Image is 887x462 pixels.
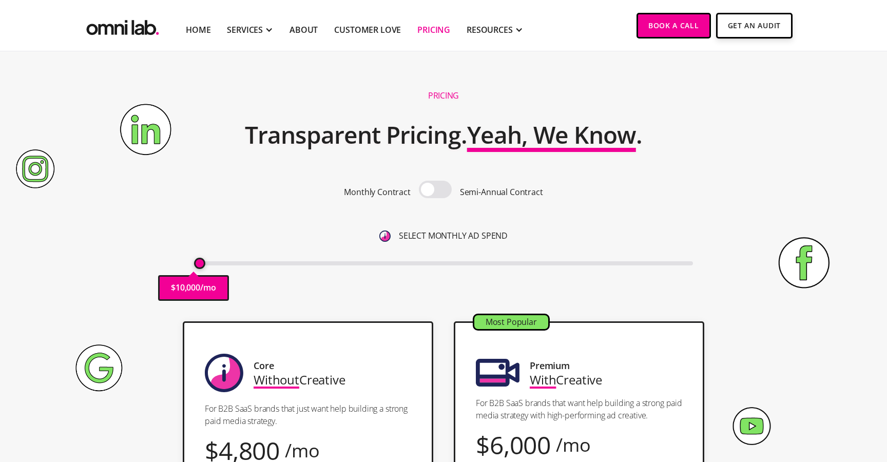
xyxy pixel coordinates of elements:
p: For B2B SaaS brands that just want help building a strong paid media strategy. [205,402,411,427]
div: 6,000 [490,438,551,452]
h1: Pricing [428,90,459,101]
iframe: Chat Widget [702,343,887,462]
div: /mo [556,438,591,452]
img: Omni Lab: B2B SaaS Demand Generation Agency [84,13,161,38]
span: Without [254,371,299,388]
p: Semi-Annual Contract [460,185,543,199]
a: Get An Audit [716,13,793,38]
div: Core [254,359,274,373]
div: Premium [530,359,570,373]
div: Most Popular [474,315,548,329]
a: Customer Love [334,24,401,36]
span: Yeah, We Know [467,119,636,150]
p: Monthly Contract [344,185,410,199]
p: $ [171,281,176,295]
img: 6410812402e99d19b372aa32_omni-nav-info.svg [379,230,391,242]
a: About [290,24,318,36]
div: RESOURCES [467,24,513,36]
a: Pricing [417,24,450,36]
div: $ [205,444,219,457]
div: Creative [530,373,602,387]
h2: Transparent Pricing. . [245,114,642,156]
p: /mo [200,281,216,295]
div: /mo [285,444,320,457]
div: 4,800 [219,444,280,457]
div: Creative [254,373,345,387]
span: With [530,371,556,388]
a: Home [186,24,210,36]
div: $ [476,438,490,452]
p: SELECT MONTHLY AD SPEND [399,229,508,243]
a: home [84,13,161,38]
p: 10,000 [176,281,200,295]
div: SERVICES [227,24,263,36]
p: For B2B SaaS brands that want help building a strong paid media strategy with high-performing ad ... [476,397,682,421]
a: Book a Call [637,13,711,38]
